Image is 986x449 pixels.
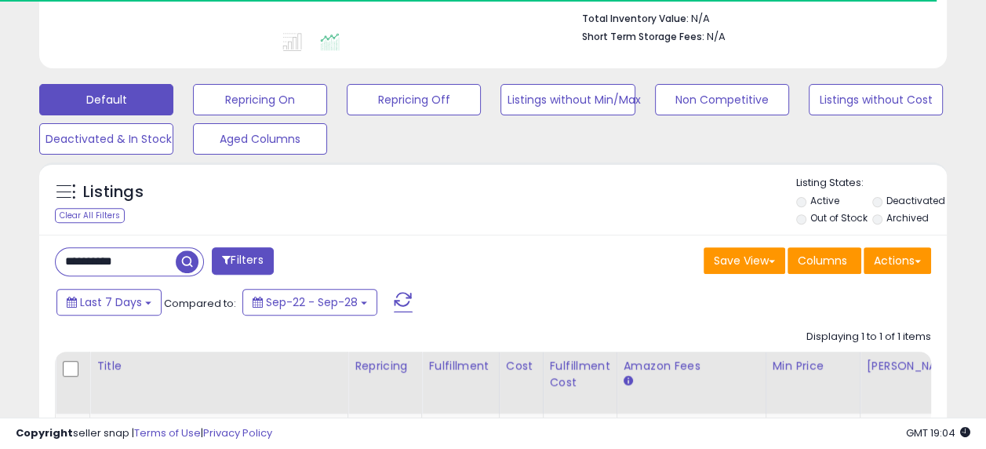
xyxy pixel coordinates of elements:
h5: Listings [83,181,144,203]
div: Repricing [355,358,415,374]
button: Listings without Cost [809,84,943,115]
label: Archived [886,211,929,224]
button: Columns [788,247,861,274]
a: Terms of Use [134,425,201,440]
label: Deactivated [886,194,945,207]
p: Listing States: [796,176,947,191]
div: Cost [506,358,537,374]
button: Actions [864,247,931,274]
a: Privacy Policy [203,425,272,440]
span: Columns [798,253,847,268]
div: seller snap | | [16,426,272,441]
div: Fulfillment [428,358,492,374]
button: Last 7 Days [56,289,162,316]
span: Compared to: [164,296,236,311]
button: Sep-22 - Sep-28 [242,289,377,316]
button: Repricing Off [347,84,481,115]
div: Fulfillment Cost [550,358,610,391]
button: Default [39,84,173,115]
div: Title [96,358,341,374]
small: Amazon Fees. [624,374,633,389]
div: Amazon Fees [624,358,759,374]
button: Filters [212,247,273,275]
div: Clear All Filters [55,208,125,223]
div: Min Price [773,358,853,374]
span: 2025-10-6 19:04 GMT [906,425,970,440]
strong: Copyright [16,425,73,440]
button: Repricing On [193,84,327,115]
button: Aged Columns [193,123,327,155]
span: Last 7 Days [80,294,142,310]
span: Sep-22 - Sep-28 [266,294,358,310]
div: Displaying 1 to 1 of 1 items [806,330,931,345]
button: Listings without Min/Max [500,84,635,115]
button: Deactivated & In Stock [39,123,173,155]
div: [PERSON_NAME] [867,358,960,374]
button: Non Competitive [655,84,789,115]
label: Out of Stock [810,211,868,224]
button: Save View [704,247,785,274]
label: Active [810,194,839,207]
